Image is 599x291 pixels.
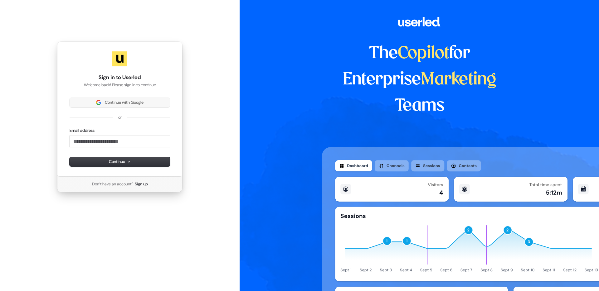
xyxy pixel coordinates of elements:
label: Email address [70,128,95,133]
span: Continue with Google [105,100,144,105]
button: Sign in with GoogleContinue with Google [70,98,170,107]
img: Sign in with Google [96,100,101,105]
button: Continue [70,157,170,166]
span: Copilot [398,45,449,62]
p: or [118,115,122,120]
span: Continue [109,159,131,165]
h1: The for Enterprise Teams [322,41,517,119]
a: Sign up [135,181,148,187]
img: Userled [112,51,127,66]
span: Marketing [421,72,496,88]
h1: Sign in to Userled [70,74,170,81]
span: Don’t have an account? [92,181,134,187]
p: Welcome back! Please sign in to continue [70,82,170,88]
